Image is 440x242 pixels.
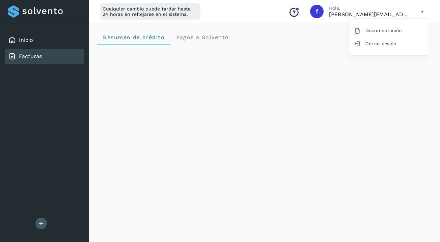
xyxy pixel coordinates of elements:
a: Inicio [19,37,33,43]
a: Facturas [19,53,42,59]
div: Inicio [5,33,84,48]
div: Facturas [5,49,84,64]
div: Cerrar sesión [349,37,429,50]
div: Documentación [349,24,429,37]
